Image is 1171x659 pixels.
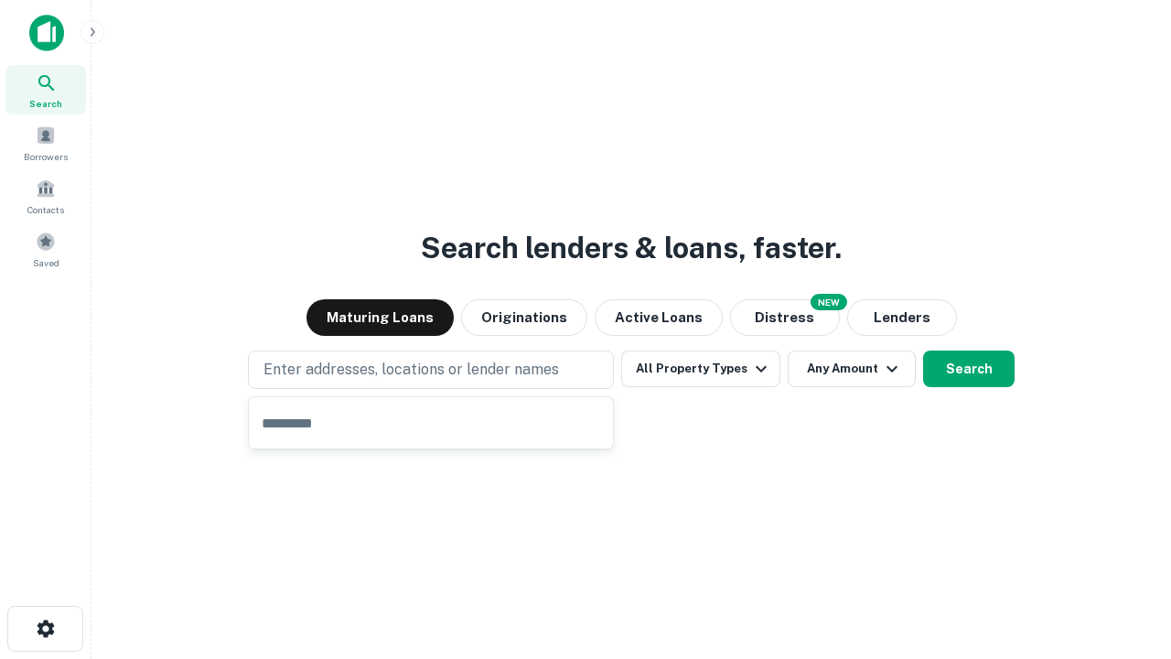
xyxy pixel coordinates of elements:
a: Search [5,65,86,114]
div: NEW [811,294,847,310]
button: Search distressed loans with lien and other non-mortgage details. [730,299,840,336]
h3: Search lenders & loans, faster. [421,226,842,270]
a: Saved [5,224,86,274]
span: Search [29,96,62,111]
span: Contacts [27,202,64,217]
button: Search [923,351,1015,387]
button: Maturing Loans [306,299,454,336]
span: Saved [33,255,59,270]
span: Borrowers [24,149,68,164]
a: Contacts [5,171,86,221]
button: Active Loans [595,299,723,336]
a: Borrowers [5,118,86,167]
button: Lenders [847,299,957,336]
button: Enter addresses, locations or lender names [248,351,614,389]
img: capitalize-icon.png [29,15,64,51]
button: Originations [461,299,587,336]
p: Enter addresses, locations or lender names [263,359,559,381]
button: Any Amount [788,351,916,387]
button: All Property Types [621,351,780,387]
iframe: Chat Widget [1080,513,1171,600]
